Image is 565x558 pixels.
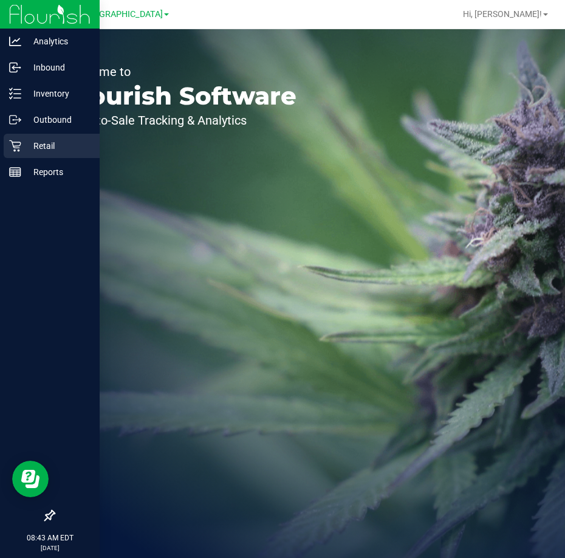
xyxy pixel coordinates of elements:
[12,461,49,497] iframe: Resource center
[21,60,94,75] p: Inbound
[9,35,21,47] inline-svg: Analytics
[5,543,94,553] p: [DATE]
[66,114,296,126] p: Seed-to-Sale Tracking & Analytics
[9,61,21,74] inline-svg: Inbound
[9,88,21,100] inline-svg: Inventory
[66,84,296,108] p: Flourish Software
[21,86,94,101] p: Inventory
[9,140,21,152] inline-svg: Retail
[5,532,94,543] p: 08:43 AM EDT
[21,112,94,127] p: Outbound
[463,9,542,19] span: Hi, [PERSON_NAME]!
[9,166,21,178] inline-svg: Reports
[21,34,94,49] p: Analytics
[21,139,94,153] p: Retail
[80,9,163,19] span: [GEOGRAPHIC_DATA]
[9,114,21,126] inline-svg: Outbound
[21,165,94,179] p: Reports
[66,66,296,78] p: Welcome to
